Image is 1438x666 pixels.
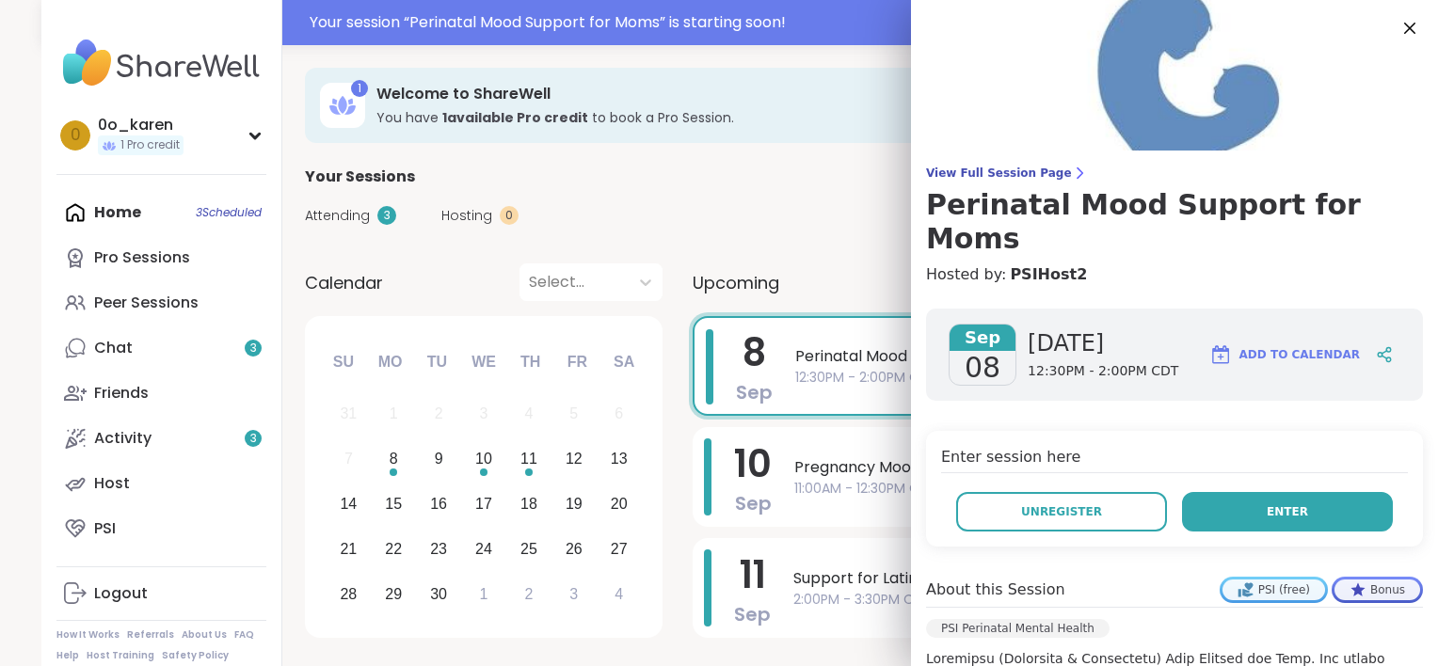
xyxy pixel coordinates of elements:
[328,484,369,525] div: Choose Sunday, September 14th, 2025
[926,619,1110,638] div: PSI Perinatal Mental Health
[520,491,537,516] div: 18
[509,439,550,480] div: Choose Thursday, September 11th, 2025
[611,446,628,471] div: 13
[250,341,257,357] span: 3
[740,548,766,601] span: 11
[390,401,398,426] div: 1
[475,536,492,562] div: 24
[71,123,81,148] span: 0
[520,446,537,471] div: 11
[56,506,266,551] a: PSI
[569,401,578,426] div: 5
[94,473,130,494] div: Host
[553,394,594,435] div: Not available Friday, September 5th, 2025
[94,518,116,539] div: PSI
[599,394,639,435] div: Not available Saturday, September 6th, 2025
[480,581,488,607] div: 1
[94,338,133,358] div: Chat
[553,574,594,614] div: Choose Friday, October 3rd, 2025
[56,280,266,325] a: Peer Sessions
[1028,362,1178,381] span: 12:30PM - 2:00PM CDT
[419,484,459,525] div: Choose Tuesday, September 16th, 2025
[416,341,457,383] div: Tu
[556,341,598,383] div: Fr
[500,206,519,225] div: 0
[374,529,414,569] div: Choose Monday, September 22nd, 2025
[56,571,266,616] a: Logout
[305,270,383,295] span: Calendar
[1021,503,1102,520] span: Unregister
[442,108,588,127] b: 1 available Pro credit
[376,84,1174,104] h3: Welcome to ShareWell
[569,581,578,607] div: 3
[182,628,227,642] a: About Us
[475,491,492,516] div: 17
[926,188,1423,256] h3: Perinatal Mood Support for Moms
[323,341,364,383] div: Su
[509,529,550,569] div: Choose Thursday, September 25th, 2025
[94,383,149,404] div: Friends
[926,579,1065,601] h4: About this Session
[374,394,414,435] div: Not available Monday, September 1st, 2025
[419,394,459,435] div: Not available Tuesday, September 2nd, 2025
[693,270,779,295] span: Upcoming
[328,439,369,480] div: Not available Sunday, September 7th, 2025
[941,446,1408,473] h4: Enter session here
[369,341,410,383] div: Mo
[524,401,533,426] div: 4
[965,351,1000,385] span: 08
[743,326,766,379] span: 8
[615,401,623,426] div: 6
[735,490,772,516] span: Sep
[794,456,1340,479] span: Pregnancy Mood Support
[56,649,79,662] a: Help
[926,166,1423,256] a: View Full Session PagePerinatal Mood Support for Moms
[795,345,1338,368] span: Perinatal Mood Support for Moms
[120,137,180,153] span: 1 Pro credit
[435,401,443,426] div: 2
[509,394,550,435] div: Not available Thursday, September 4th, 2025
[419,439,459,480] div: Choose Tuesday, September 9th, 2025
[430,536,447,562] div: 23
[464,484,504,525] div: Choose Wednesday, September 17th, 2025
[56,461,266,506] a: Host
[344,446,353,471] div: 7
[430,491,447,516] div: 16
[310,11,1385,34] div: Your session “ Perinatal Mood Support for Moms ” is starting soon!
[509,484,550,525] div: Choose Thursday, September 18th, 2025
[98,115,184,135] div: 0o_karen
[56,325,266,371] a: Chat3
[611,491,628,516] div: 20
[463,341,504,383] div: We
[926,166,1423,181] span: View Full Session Page
[435,446,443,471] div: 9
[793,567,1340,590] span: Support for Latinx Moms & Birthing People
[734,601,771,627] span: Sep
[328,574,369,614] div: Choose Sunday, September 28th, 2025
[566,491,583,516] div: 19
[1334,579,1420,600] div: Bonus
[385,536,402,562] div: 22
[510,341,551,383] div: Th
[234,628,254,642] a: FAQ
[377,206,396,225] div: 3
[520,536,537,562] div: 25
[1239,346,1360,363] span: Add to Calendar
[385,491,402,516] div: 15
[615,581,623,607] div: 4
[464,574,504,614] div: Choose Wednesday, October 1st, 2025
[553,439,594,480] div: Choose Friday, September 12th, 2025
[94,428,152,449] div: Activity
[305,206,370,226] span: Attending
[340,401,357,426] div: 31
[87,649,154,662] a: Host Training
[480,401,488,426] div: 3
[794,479,1340,499] span: 11:00AM - 12:30PM CDT
[374,484,414,525] div: Choose Monday, September 15th, 2025
[599,484,639,525] div: Choose Saturday, September 20th, 2025
[464,394,504,435] div: Not available Wednesday, September 3rd, 2025
[734,437,772,490] span: 10
[385,581,402,607] div: 29
[56,371,266,416] a: Friends
[795,368,1338,388] span: 12:30PM - 2:00PM CDT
